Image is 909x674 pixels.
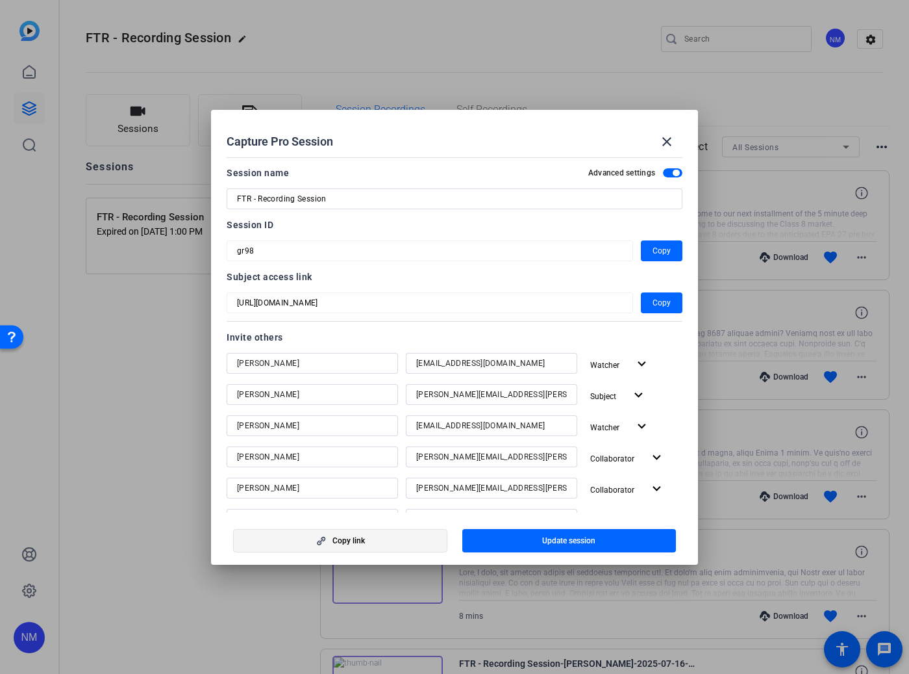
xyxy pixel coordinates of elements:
[630,512,647,528] mat-icon: expand_more
[416,480,567,496] input: Email...
[542,536,595,546] span: Update session
[237,480,388,496] input: Name...
[634,419,650,435] mat-icon: expand_more
[227,269,682,285] div: Subject access link
[649,481,665,497] mat-icon: expand_more
[416,449,567,465] input: Email...
[630,387,647,404] mat-icon: expand_more
[641,292,682,313] button: Copy
[237,243,623,259] input: Session OTP
[590,392,616,401] span: Subject
[227,126,682,157] div: Capture Pro Session
[659,134,675,149] mat-icon: close
[634,356,650,372] mat-icon: expand_more
[237,387,388,402] input: Name...
[590,486,634,495] span: Collaborator
[233,529,447,552] button: Copy link
[416,356,567,371] input: Email...
[237,295,623,311] input: Session OTP
[585,384,652,408] button: Subject
[227,165,289,181] div: Session name
[237,449,388,465] input: Name...
[649,450,665,466] mat-icon: expand_more
[237,512,388,527] input: Name...
[462,529,677,552] button: Update session
[585,447,670,470] button: Collaborator
[585,415,655,439] button: Watcher
[590,361,619,370] span: Watcher
[227,330,682,345] div: Invite others
[653,295,671,311] span: Copy
[585,353,655,376] button: Watcher
[416,387,567,402] input: Email...
[416,512,567,527] input: Email...
[653,243,671,259] span: Copy
[590,454,634,463] span: Collaborator
[641,240,682,261] button: Copy
[585,478,670,501] button: Collaborator
[227,217,682,233] div: Session ID
[588,168,655,178] h2: Advanced settings
[237,356,388,371] input: Name...
[332,536,365,546] span: Copy link
[416,418,567,434] input: Email...
[585,509,652,532] button: Subject
[590,423,619,432] span: Watcher
[237,418,388,434] input: Name...
[237,191,672,207] input: Enter Session Name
